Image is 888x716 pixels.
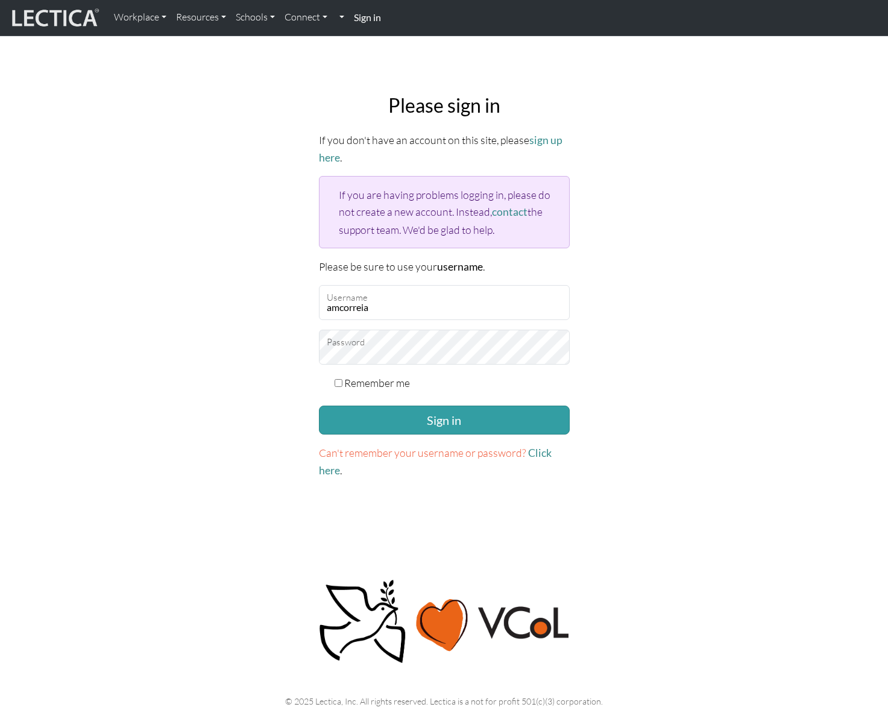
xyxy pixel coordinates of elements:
[319,131,570,166] p: If you don't have an account on this site, please .
[54,694,835,708] p: © 2025 Lectica, Inc. All rights reserved. Lectica is a not for profit 501(c)(3) corporation.
[319,258,570,275] p: Please be sure to use your .
[319,176,570,248] div: If you are having problems logging in, please do not create a new account. Instead, the support t...
[315,578,573,665] img: Peace, love, VCoL
[344,374,410,391] label: Remember me
[319,94,570,117] h2: Please sign in
[319,444,570,479] p: .
[319,285,570,320] input: Username
[354,11,381,23] strong: Sign in
[109,5,171,30] a: Workplace
[280,5,332,30] a: Connect
[319,446,526,459] span: Can't remember your username or password?
[319,406,570,435] button: Sign in
[349,5,386,31] a: Sign in
[171,5,231,30] a: Resources
[9,7,99,30] img: lecticalive
[437,260,483,273] strong: username
[231,5,280,30] a: Schools
[492,206,527,218] a: contact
